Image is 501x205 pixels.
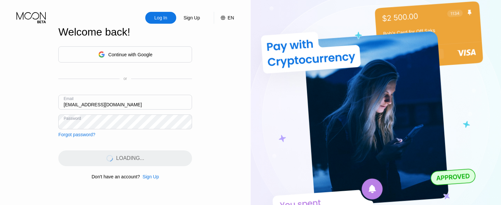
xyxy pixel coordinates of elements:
div: EN [214,12,234,24]
div: Email [64,96,73,101]
div: Welcome back! [58,26,192,38]
div: Don't have an account? [92,174,140,179]
div: Sign Up [143,174,159,179]
div: Continue with Google [58,46,192,63]
div: Sign Up [176,12,207,24]
div: Log In [154,14,168,21]
div: EN [228,15,234,20]
div: or [124,76,127,81]
div: Continue with Google [108,52,153,57]
div: Forgot password? [58,132,95,137]
div: Sign Up [140,174,159,179]
div: Sign Up [183,14,201,21]
div: Log In [145,12,176,24]
div: Password [64,116,81,121]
